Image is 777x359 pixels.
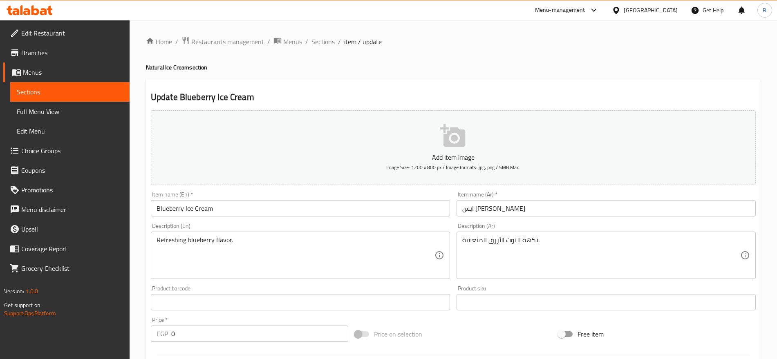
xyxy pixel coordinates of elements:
a: Support.OpsPlatform [4,308,56,319]
input: Enter name Ar [457,200,756,216]
input: Please enter product sku [457,294,756,310]
a: Sections [311,37,335,47]
span: B [763,6,766,15]
span: 1.0.0 [25,286,38,297]
a: Grocery Checklist [3,259,130,278]
textarea: نكهة التوت الأزرق المنعشة. [462,236,740,275]
span: Get support on: [4,300,42,310]
span: item / update [344,37,382,47]
span: Full Menu View [17,107,123,116]
a: Choice Groups [3,141,130,161]
input: Enter name En [151,200,450,216]
span: Grocery Checklist [21,263,123,273]
span: Price on selection [374,329,422,339]
span: Coupons [21,165,123,175]
li: / [338,37,341,47]
a: Branches [3,43,130,62]
p: EGP [157,329,168,339]
input: Please enter price [171,326,348,342]
a: Coverage Report [3,239,130,259]
a: Edit Restaurant [3,23,130,43]
span: Edit Restaurant [21,28,123,38]
a: Sections [10,82,130,102]
span: Menu disclaimer [21,205,123,214]
a: Promotions [3,180,130,200]
span: Free item [578,329,604,339]
h4: Natural Ice Cream section [146,63,761,71]
span: Edit Menu [17,126,123,136]
div: [GEOGRAPHIC_DATA] [624,6,678,15]
a: Menus [3,62,130,82]
span: Branches [21,48,123,58]
a: Edit Menu [10,121,130,141]
li: / [175,37,178,47]
span: Restaurants management [191,37,264,47]
div: Menu-management [535,5,585,15]
textarea: Refreshing blueberry flavor. [157,236,434,275]
span: Menus [283,37,302,47]
input: Please enter product barcode [151,294,450,310]
span: Menus [23,67,123,77]
span: Version: [4,286,24,297]
p: Add item image [163,152,743,162]
a: Coupons [3,161,130,180]
span: Sections [17,87,123,97]
span: Choice Groups [21,146,123,156]
li: / [305,37,308,47]
nav: breadcrumb [146,36,761,47]
h2: Update Blueberry Ice Cream [151,91,756,103]
button: Add item imageImage Size: 1200 x 800 px / Image formats: jpg, png / 5MB Max. [151,110,756,185]
a: Restaurants management [181,36,264,47]
a: Menus [273,36,302,47]
span: Coverage Report [21,244,123,254]
a: Upsell [3,219,130,239]
span: Upsell [21,224,123,234]
a: Menu disclaimer [3,200,130,219]
span: Image Size: 1200 x 800 px / Image formats: jpg, png / 5MB Max. [386,163,520,172]
a: Home [146,37,172,47]
li: / [267,37,270,47]
span: Promotions [21,185,123,195]
a: Full Menu View [10,102,130,121]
